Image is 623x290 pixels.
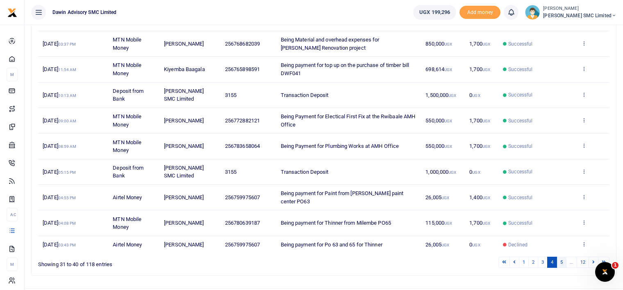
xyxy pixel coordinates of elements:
[7,208,18,221] li: Ac
[43,194,76,200] span: [DATE]
[281,92,329,98] span: Transaction Deposit
[58,221,76,226] small: 04:08 PM
[281,37,380,51] span: Being Material and overhead expenses for [PERSON_NAME] Renovation project
[482,42,490,46] small: UGX
[543,5,616,12] small: [PERSON_NAME]
[425,66,452,72] span: 698,614
[444,119,452,123] small: UGX
[557,257,566,268] a: 5
[58,119,77,123] small: 09:00 AM
[444,67,452,72] small: UGX
[410,5,459,20] li: Wallet ballance
[113,113,141,128] span: MTN Mobile Money
[58,93,77,98] small: 10:13 AM
[469,169,480,175] span: 0
[49,9,120,16] span: Dawin Advisory SMC Limited
[508,168,532,175] span: Successful
[469,194,490,200] span: 1,400
[525,5,616,20] a: profile-user [PERSON_NAME] [PERSON_NAME] SMC Limited
[225,66,260,72] span: 256765898591
[164,165,204,179] span: [PERSON_NAME] SMC Limited
[508,219,532,227] span: Successful
[508,143,532,150] span: Successful
[281,242,382,248] span: Being payment for Po 63 and 65 for Thinner
[425,117,452,124] span: 550,000
[543,12,616,19] span: [PERSON_NAME] SMC Limited
[43,242,76,248] span: [DATE]
[612,262,618,269] span: 1
[444,42,452,46] small: UGX
[38,256,273,269] div: Showing 31 to 40 of 118 entries
[7,258,18,271] li: M
[448,170,456,175] small: UGX
[595,262,615,282] iframe: Intercom live chat
[525,5,540,20] img: profile-user
[164,41,204,47] span: [PERSON_NAME]
[43,92,76,98] span: [DATE]
[519,257,529,268] a: 1
[547,257,557,268] a: 4
[469,117,490,124] span: 1,700
[472,243,480,247] small: UGX
[469,143,490,149] span: 1,700
[528,257,538,268] a: 2
[482,144,490,149] small: UGX
[508,91,532,99] span: Successful
[425,92,456,98] span: 1,500,000
[113,216,141,230] span: MTN Mobile Money
[164,66,205,72] span: Kiyemba Baagala
[459,6,500,19] li: Toup your wallet
[459,9,500,15] a: Add money
[113,62,141,76] span: MTN Mobile Money
[469,92,480,98] span: 0
[482,196,490,200] small: UGX
[482,119,490,123] small: UGX
[113,194,142,200] span: Airtel Money
[43,117,76,124] span: [DATE]
[538,257,548,268] a: 3
[469,220,490,226] span: 1,700
[281,113,416,128] span: Being Payment for Electical First Fix at the Rwibaale AMH Office
[425,242,449,248] span: 26,005
[225,92,236,98] span: 3155
[425,41,452,47] span: 850,000
[469,41,490,47] span: 1,700
[281,190,404,205] span: Being payment for Paint from [PERSON_NAME] paint center PO63
[425,194,449,200] span: 26,005
[469,242,480,248] span: 0
[444,221,452,226] small: UGX
[577,257,589,268] a: 12
[281,62,409,76] span: Being payment for top up on the purchase of timber bill DWF041
[225,117,260,124] span: 256772882121
[413,5,456,20] a: UGX 199,296
[425,169,456,175] span: 1,000,000
[441,196,449,200] small: UGX
[225,220,260,226] span: 256780639187
[472,93,480,98] small: UGX
[419,8,450,16] span: UGX 199,296
[225,194,260,200] span: 256759975607
[425,220,452,226] span: 115,000
[164,220,204,226] span: [PERSON_NAME]
[113,242,142,248] span: Airtel Money
[164,194,204,200] span: [PERSON_NAME]
[58,42,76,46] small: 03:37 PM
[7,68,18,81] li: M
[425,143,452,149] span: 550,000
[441,243,449,247] small: UGX
[472,170,480,175] small: UGX
[113,37,141,51] span: MTN Mobile Money
[508,241,528,249] span: Declined
[225,41,260,47] span: 256768682039
[113,165,143,179] span: Deposit from Bank
[7,9,17,15] a: logo-small logo-large logo-large
[225,169,236,175] span: 3155
[7,8,17,18] img: logo-small
[508,194,532,201] span: Successful
[58,67,77,72] small: 11:54 AM
[43,220,76,226] span: [DATE]
[113,88,143,102] span: Deposit from Bank
[43,169,76,175] span: [DATE]
[469,66,490,72] span: 1,700
[43,66,76,72] span: [DATE]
